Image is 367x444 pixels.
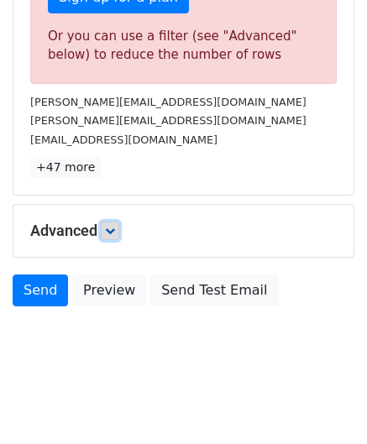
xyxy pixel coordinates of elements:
small: [PERSON_NAME][EMAIL_ADDRESS][DOMAIN_NAME] [30,96,307,108]
div: Or you can use a filter (see "Advanced" below) to reduce the number of rows [48,27,319,65]
a: Send [13,274,68,306]
small: [EMAIL_ADDRESS][DOMAIN_NAME] [30,133,218,146]
a: Preview [72,274,146,306]
a: +47 more [30,157,101,178]
small: [PERSON_NAME][EMAIL_ADDRESS][DOMAIN_NAME] [30,114,307,127]
h5: Advanced [30,222,337,240]
a: Send Test Email [150,274,278,306]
